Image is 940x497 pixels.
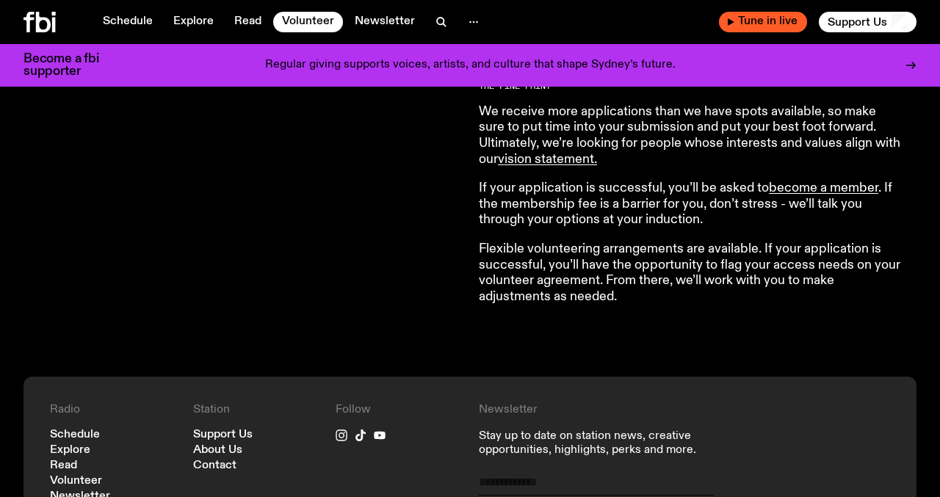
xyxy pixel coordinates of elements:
p: Flexible volunteering arrangements are available. If your application is successful, you’ll have ... [479,242,902,305]
span: Tune in live [735,16,800,27]
p: If your application is successful, you’ll be asked to . If the membership fee is a barrier for yo... [479,181,902,228]
a: Support Us [193,429,253,440]
a: vision statement. [498,153,597,166]
a: Explore [50,445,90,456]
h4: Follow [336,403,461,417]
p: We receive more applications than we have spots available, so make sure to put time into your sub... [479,104,902,167]
span: Support Us [828,15,887,29]
button: Support Us [819,12,916,32]
a: Read [50,460,77,471]
a: Volunteer [50,476,102,487]
h4: Station [193,403,319,417]
a: Contact [193,460,236,471]
button: On AirM5Tune in live [719,12,807,32]
h2: The Fine Print [479,82,902,90]
a: Volunteer [273,12,343,32]
a: Newsletter [346,12,424,32]
a: become a member [769,181,878,195]
a: About Us [193,445,242,456]
p: Stay up to date on station news, creative opportunities, highlights, perks and more. [479,429,747,457]
h3: Become a fbi supporter [23,53,117,78]
a: Schedule [94,12,162,32]
a: Read [225,12,270,32]
a: Schedule [50,429,100,440]
a: Explore [164,12,223,32]
h4: Newsletter [479,403,747,417]
p: Regular giving supports voices, artists, and culture that shape Sydney’s future. [265,59,676,72]
h4: Radio [50,403,176,417]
